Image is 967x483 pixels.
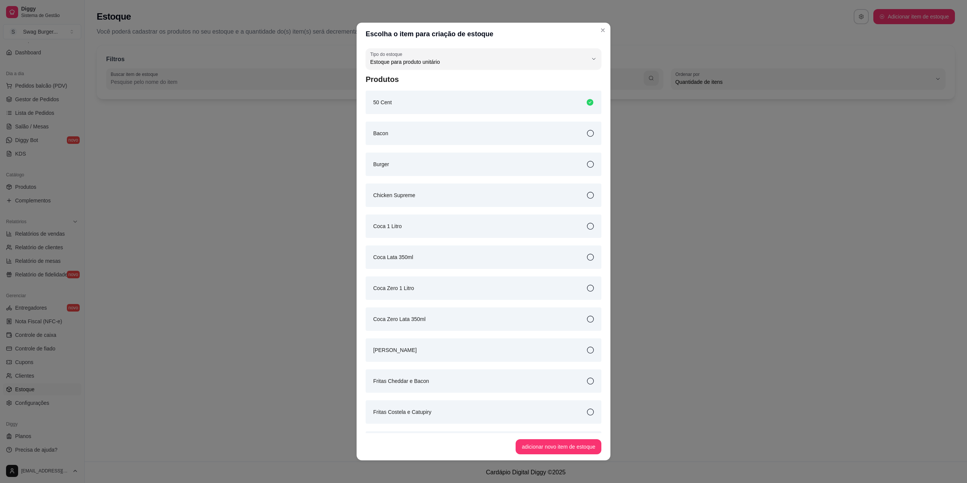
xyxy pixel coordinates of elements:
span: Estoque para produto unitário [370,58,588,66]
button: Tipo do estoqueEstoque para produto unitário [366,48,601,69]
article: [PERSON_NAME] [373,346,417,354]
label: Tipo do estoque [370,51,405,57]
article: 50 Cent [373,98,392,106]
article: Bacon [373,129,388,137]
article: Coca Zero 1 Litro [373,284,414,292]
article: Fritas Cheddar e Bacon [373,377,429,385]
article: Burger [373,160,389,168]
button: adicionar novo item de estoque [516,439,601,454]
article: Coca Lata 350ml [373,253,413,261]
article: Fritas Costela e Catupiry [373,408,431,416]
article: Chicken Supreme [373,191,415,199]
article: Coca 1 Litro [373,222,402,230]
article: Produtos [366,74,601,85]
button: Close [597,24,609,36]
article: Coca Zero Lata 350ml [373,315,426,323]
header: Escolha o item para criação de estoque [357,23,610,45]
